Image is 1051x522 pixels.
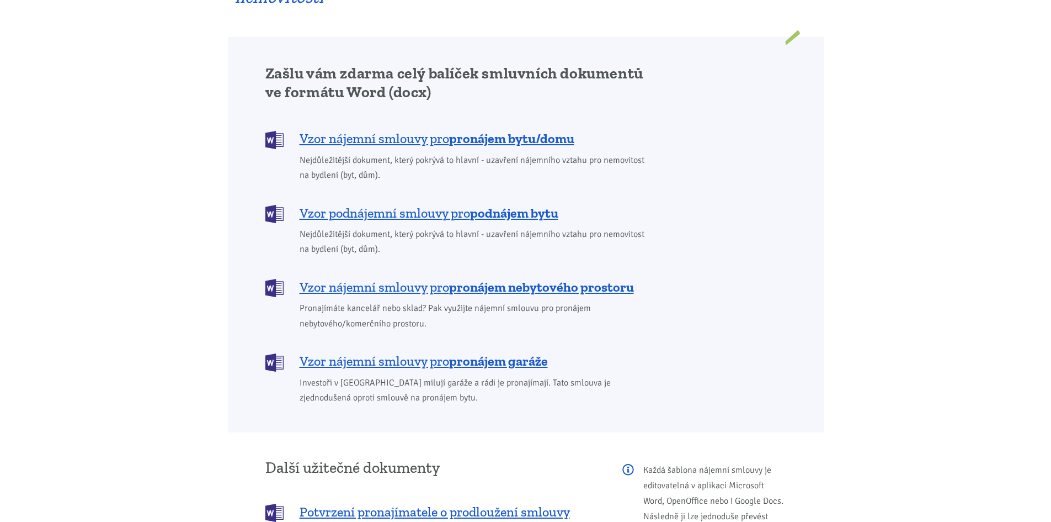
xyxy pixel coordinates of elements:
b: pronájem nebytového prostoru [449,279,634,295]
span: Potvrzení pronajímatele o prodloužení smlouvy [300,503,570,521]
h3: Další užitečné dokumenty [265,460,607,476]
span: Vzor nájemní smlouvy pro [300,278,634,296]
span: Vzor podnájemní smlouvy pro [300,204,558,222]
img: DOCX (Word) [265,354,284,372]
span: Nejdůležitější dokument, který pokrývá to hlavní - uzavření nájemního vztahu pro nemovitost na by... [300,227,652,257]
span: Pronajímáte kancelář nebo sklad? Pak využijte nájemní smlouvu pro pronájem nebytového/komerčního ... [300,301,652,331]
b: podnájem bytu [470,205,558,221]
span: Vzor nájemní smlouvy pro [300,352,548,370]
span: Vzor nájemní smlouvy pro [300,130,574,147]
span: Nejdůležitější dokument, který pokrývá to hlavní - uzavření nájemního vztahu pro nemovitost na by... [300,153,652,183]
img: DOCX (Word) [265,504,284,522]
b: pronájem bytu/domu [449,130,574,146]
img: DOCX (Word) [265,131,284,149]
img: DOCX (Word) [265,205,284,223]
a: Vzor nájemní smlouvy propronájem nebytového prostoru [265,278,652,296]
b: pronájem garáže [449,353,548,369]
a: Vzor nájemní smlouvy propronájem garáže [265,352,652,371]
a: Vzor nájemní smlouvy propronájem bytu/domu [265,130,652,148]
span: Investoři v [GEOGRAPHIC_DATA] milují garáže a rádi je pronajímají. Tato smlouva je zjednodušená o... [300,376,652,405]
h2: Zašlu vám zdarma celý balíček smluvních dokumentů ve formátu Word (docx) [265,64,652,102]
a: Potvrzení pronajímatele o prodloužení smlouvy [265,503,607,521]
img: DOCX (Word) [265,279,284,297]
a: Vzor podnájemní smlouvy propodnájem bytu [265,204,652,222]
